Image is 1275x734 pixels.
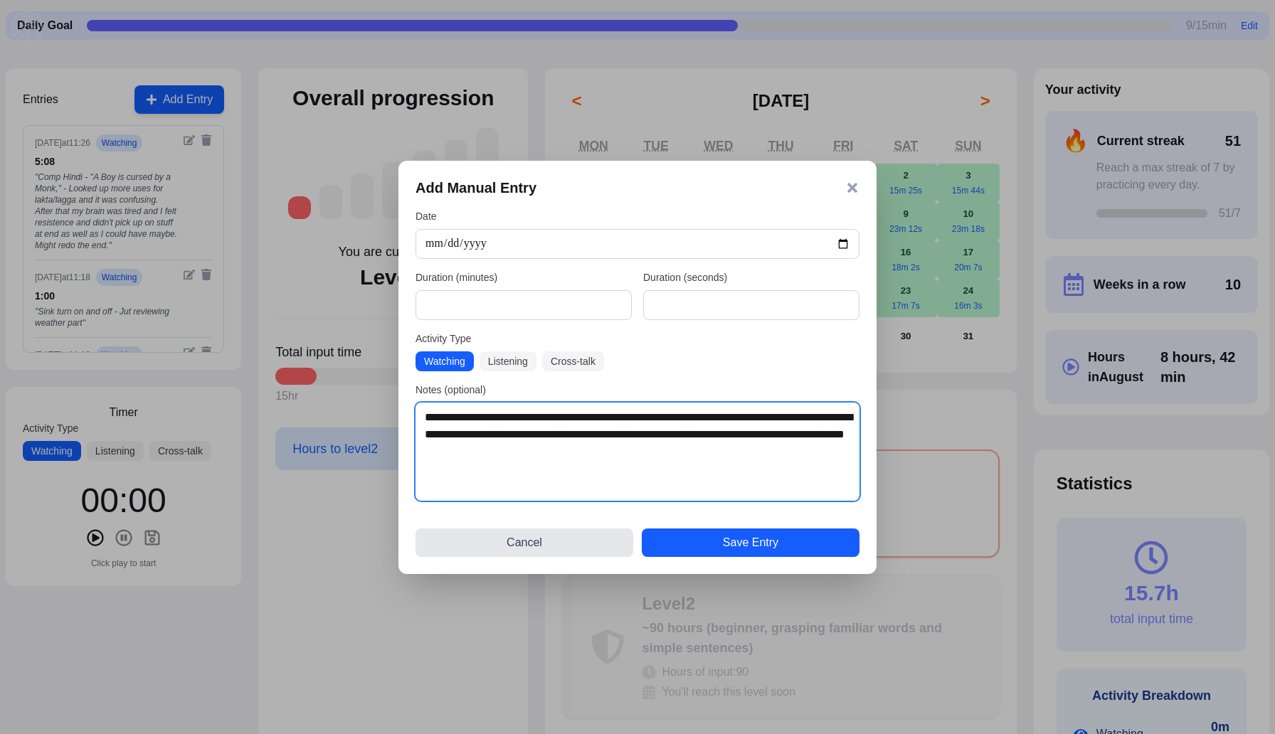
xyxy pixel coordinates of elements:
label: Activity Type [416,331,859,346]
button: Cross-talk [542,351,604,371]
button: Save Entry [642,528,859,557]
h3: Add Manual Entry [416,178,536,198]
label: Duration (seconds) [643,270,859,284]
label: Duration (minutes) [416,270,632,284]
label: Notes (optional) [416,383,859,397]
button: Cancel [416,528,633,557]
button: Watching [416,351,474,371]
label: Date [416,209,859,223]
button: Listening [480,351,536,371]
